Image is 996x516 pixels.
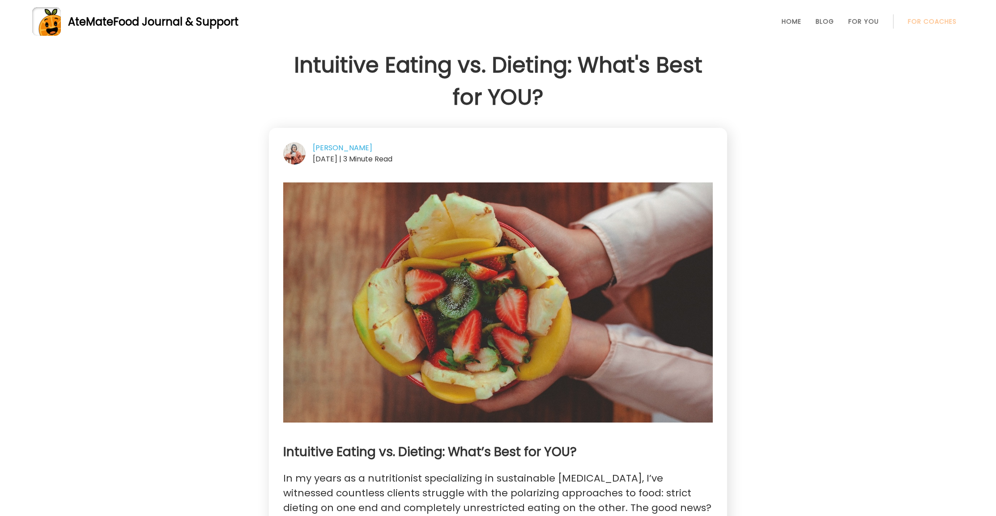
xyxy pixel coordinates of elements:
div: AteMate [61,14,238,30]
a: For You [848,18,879,25]
a: For Coaches [908,18,957,25]
h3: Intuitive Eating vs. Dieting: What’s Best for YOU? [283,444,713,460]
div: [DATE] | 3 Minute Read [283,153,713,165]
a: Blog [816,18,834,25]
a: AteMateFood Journal & Support [32,7,964,36]
a: Home [782,18,801,25]
img: Intuitive Eating. Image: Unsplash-giancarlo-duarte [283,175,713,430]
h1: Intuitive Eating vs. Dieting: What's Best for YOU? [269,49,727,114]
span: Food Journal & Support [113,14,238,29]
a: [PERSON_NAME] [313,143,372,153]
img: author-Leena-Abed.jpg [283,142,306,165]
